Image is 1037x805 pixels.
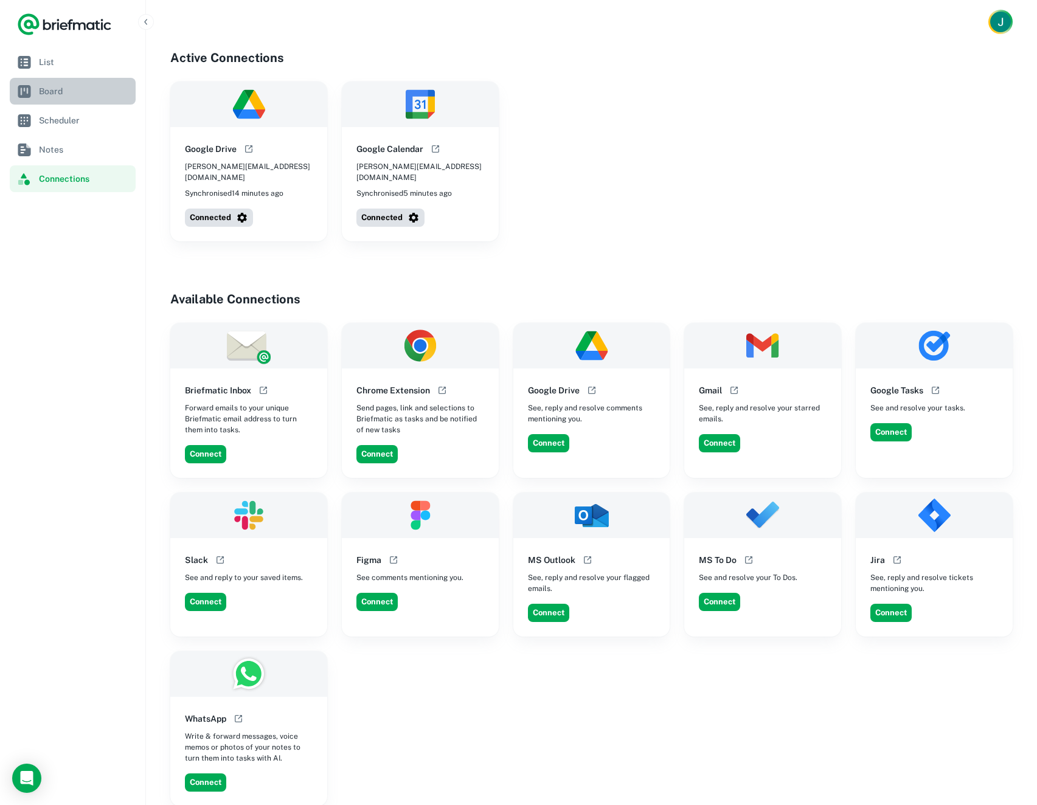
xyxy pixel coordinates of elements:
[684,323,841,368] img: Gmail
[185,161,313,183] span: [PERSON_NAME][EMAIL_ADDRESS][DOMAIN_NAME]
[213,553,227,567] button: Open help documentation
[699,593,740,611] button: Connect
[356,142,423,156] h6: Google Calendar
[185,445,226,463] button: Connect
[185,712,226,725] h6: WhatsApp
[185,188,283,199] span: Synchronised 14 minutes ago
[342,492,499,538] img: Figma
[513,323,670,368] img: Google Drive
[988,10,1013,34] button: Account button
[513,492,670,538] img: MS Outlook
[928,383,943,398] button: Open help documentation
[10,165,136,192] a: Connections
[870,402,965,413] span: See and resolve your tasks.
[699,402,827,424] span: See, reply and resolve your starred emails.
[356,161,484,183] span: [PERSON_NAME][EMAIL_ADDRESS][DOMAIN_NAME]
[528,553,575,567] h6: MS Outlook
[185,209,253,227] button: Connected
[580,553,595,567] button: Open help documentation
[185,572,303,583] span: See and reply to your saved items.
[185,773,226,792] button: Connect
[699,434,740,452] button: Connect
[856,323,1013,368] img: Google Tasks
[185,593,226,611] button: Connect
[39,55,131,69] span: List
[185,731,313,764] span: Write & forward messages, voice memos or photos of your notes to turn them into tasks with AI.
[342,81,499,127] img: Google Calendar
[990,12,1011,32] img: Jamie Baker
[170,81,327,127] img: Google Drive
[870,553,885,567] h6: Jira
[856,492,1013,538] img: Jira
[185,553,208,567] h6: Slack
[699,384,722,397] h6: Gmail
[185,142,237,156] h6: Google Drive
[39,114,131,127] span: Scheduler
[170,651,327,697] img: WhatsApp
[12,764,41,793] div: Open Intercom Messenger
[890,553,904,567] button: Open help documentation
[10,136,136,163] a: Notes
[428,142,443,156] button: Open help documentation
[356,572,463,583] span: See comments mentioning you.
[39,143,131,156] span: Notes
[870,423,912,441] button: Connect
[170,492,327,538] img: Slack
[10,78,136,105] a: Board
[356,209,425,227] button: Connected
[684,492,841,538] img: MS To Do
[10,49,136,75] a: List
[356,445,398,463] button: Connect
[356,402,484,435] span: Send pages, link and selections to Briefmatic as tasks and be notified of new tasks
[356,553,381,567] h6: Figma
[170,49,1013,67] h4: Active Connections
[584,383,599,398] button: Open help documentation
[528,384,580,397] h6: Google Drive
[435,383,449,398] button: Open help documentation
[870,572,998,594] span: See, reply and resolve tickets mentioning you.
[741,553,756,567] button: Open help documentation
[170,290,1013,308] h4: Available Connections
[185,384,251,397] h6: Briefmatic Inbox
[185,402,313,435] span: Forward emails to your unique Briefmatic email address to turn them into tasks.
[528,402,656,424] span: See, reply and resolve comments mentioning you.
[39,85,131,98] span: Board
[241,142,256,156] button: Open help documentation
[528,434,569,452] button: Connect
[870,604,912,622] button: Connect
[39,172,131,185] span: Connections
[17,12,112,36] a: Logo
[727,383,741,398] button: Open help documentation
[231,711,246,726] button: Open help documentation
[10,107,136,134] a: Scheduler
[699,572,797,583] span: See and resolve your To Dos.
[528,604,569,622] button: Connect
[870,384,923,397] h6: Google Tasks
[356,384,430,397] h6: Chrome Extension
[386,553,401,567] button: Open help documentation
[170,323,327,368] img: Briefmatic Inbox
[356,593,398,611] button: Connect
[342,323,499,368] img: Chrome Extension
[528,572,656,594] span: See, reply and resolve your flagged emails.
[256,383,271,398] button: Open help documentation
[699,553,737,567] h6: MS To Do
[356,188,452,199] span: Synchronised 5 minutes ago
